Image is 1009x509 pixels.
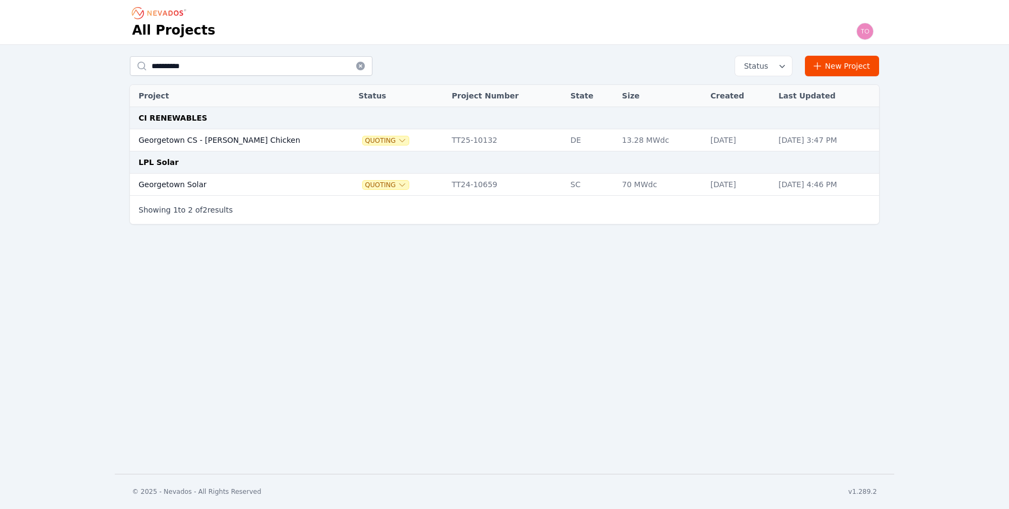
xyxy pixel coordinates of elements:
tr: Georgetown CS - [PERSON_NAME] ChickenQuotingTT25-10132DE13.28 MWdc[DATE][DATE] 3:47 PM [130,129,879,151]
nav: Breadcrumb [132,4,189,22]
th: Status [353,85,446,107]
th: Last Updated [773,85,879,107]
span: 1 [173,206,178,214]
button: Quoting [363,136,409,145]
th: Project [130,85,337,107]
th: Size [617,85,705,107]
td: [DATE] 4:46 PM [773,174,879,196]
td: [DATE] [705,129,773,151]
td: DE [565,129,617,151]
th: Project Number [446,85,565,107]
div: © 2025 - Nevados - All Rights Reserved [132,487,261,496]
p: Showing to of results [139,204,233,215]
td: CI RENEWABLES [130,107,879,129]
button: Quoting [363,181,409,189]
td: 70 MWdc [617,174,705,196]
th: Created [705,85,773,107]
span: Status [739,61,768,71]
tr: Georgetown SolarQuotingTT24-10659SC70 MWdc[DATE][DATE] 4:46 PM [130,174,879,196]
td: TT24-10659 [446,174,565,196]
img: todd.padezanin@nevados.solar [856,23,874,40]
td: [DATE] [705,174,773,196]
td: TT25-10132 [446,129,565,151]
a: New Project [805,56,879,76]
th: State [565,85,617,107]
td: 13.28 MWdc [617,129,705,151]
td: SC [565,174,617,196]
span: 2 [188,206,193,214]
h1: All Projects [132,22,215,39]
td: Georgetown CS - [PERSON_NAME] Chicken [130,129,337,151]
td: LPL Solar [130,151,879,174]
td: Georgetown Solar [130,174,337,196]
div: v1.289.2 [848,487,877,496]
span: 2 [202,206,207,214]
td: [DATE] 3:47 PM [773,129,879,151]
button: Status [735,56,792,76]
